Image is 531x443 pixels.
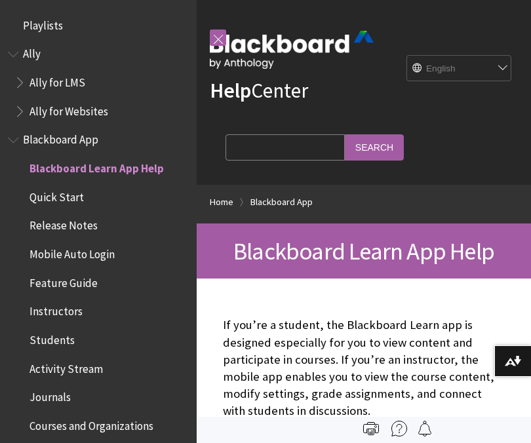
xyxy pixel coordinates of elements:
input: Search [345,134,404,160]
span: Mobile Auto Login [29,243,115,261]
span: Ally for LMS [29,71,85,89]
a: HelpCenter [210,77,308,104]
span: Ally [23,43,41,61]
span: Courses and Organizations [29,415,153,433]
span: Blackboard Learn App Help [29,157,164,175]
span: Release Notes [29,215,98,233]
span: Blackboard Learn App Help [233,236,494,266]
p: If you’re a student, the Blackboard Learn app is designed especially for you to view content and ... [223,317,505,419]
img: Print [363,421,379,436]
nav: Book outline for Playlists [8,14,189,37]
nav: Book outline for Anthology Ally Help [8,43,189,123]
span: Ally for Websites [29,100,108,118]
span: Instructors [29,301,83,318]
span: Blackboard App [23,129,98,147]
img: More help [391,421,407,436]
select: Site Language Selector [407,56,512,82]
span: Activity Stream [29,358,103,376]
span: Students [29,329,75,347]
a: Blackboard App [250,194,313,210]
img: Follow this page [417,421,433,436]
span: Quick Start [29,186,84,204]
a: Home [210,194,233,210]
img: Blackboard by Anthology [210,31,374,69]
span: Playlists [23,14,63,32]
span: Feature Guide [29,272,98,290]
strong: Help [210,77,251,104]
span: Journals [29,387,71,404]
